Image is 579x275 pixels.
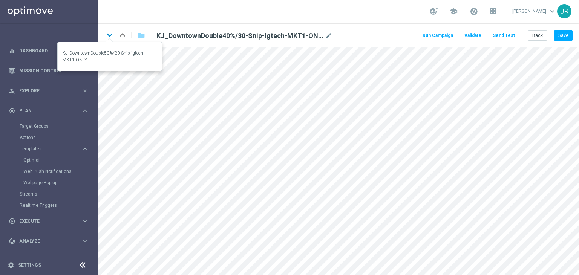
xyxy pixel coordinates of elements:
span: Validate [464,33,481,38]
a: Target Groups [20,123,78,129]
a: Streams [20,191,78,197]
i: keyboard_arrow_right [81,107,89,114]
span: school [449,7,458,15]
button: Validate [463,31,482,41]
div: Web Push Notifications [23,166,97,177]
button: Save [554,30,573,41]
div: Explore [9,87,81,94]
i: gps_fixed [9,107,15,114]
div: Analyze [9,238,81,244]
button: equalizer Dashboard [8,48,89,54]
span: Analyze [19,239,81,243]
a: Actions [20,134,78,141]
span: keyboard_arrow_down [548,7,556,15]
button: person_search Explore keyboard_arrow_right [8,88,89,94]
i: mode_edit [325,31,332,40]
div: Execute [9,218,81,225]
i: keyboard_arrow_down [104,29,115,41]
button: Send Test [492,31,516,41]
div: Templates [20,143,97,188]
a: Dashboard [19,41,89,61]
button: track_changes Analyze keyboard_arrow_right [8,238,89,244]
i: play_circle_outline [9,218,15,225]
div: Mission Control [9,61,89,81]
i: settings [8,262,14,269]
i: keyboard_arrow_right [81,237,89,244]
i: track_changes [9,238,15,244]
i: keyboard_arrow_right [81,145,89,153]
span: Templates [20,147,74,151]
a: Web Push Notifications [23,168,78,174]
div: Streams [20,188,97,200]
button: Run Campaign [421,31,454,41]
button: folder [137,29,146,41]
button: Mission Control [8,68,89,74]
i: keyboard_arrow_right [81,217,89,225]
div: Dashboard [9,41,89,61]
div: Templates [20,147,81,151]
a: Webpage Pop-up [23,180,78,186]
button: Templates keyboard_arrow_right [20,146,89,152]
span: Execute [19,219,81,223]
div: Actions [20,132,97,143]
button: play_circle_outline Execute keyboard_arrow_right [8,218,89,224]
button: gps_fixed Plan keyboard_arrow_right [8,108,89,114]
i: equalizer [9,47,15,54]
span: Explore [19,89,81,93]
div: JR [557,4,571,18]
i: person_search [9,87,15,94]
a: Mission Control [19,61,89,81]
a: Realtime Triggers [20,202,78,208]
a: Settings [18,263,41,267]
div: Realtime Triggers [20,200,97,211]
div: Plan [9,107,81,114]
div: Webpage Pop-up [23,177,97,188]
i: folder [138,31,145,40]
a: Optimail [23,157,78,163]
div: Target Groups [20,121,97,132]
h2: KJ_DowntownDouble40%/30-Snip-igtech-MKT1-ONLY [156,31,324,40]
div: Optimail [23,154,97,166]
a: [PERSON_NAME]keyboard_arrow_down [512,6,557,17]
button: Back [528,30,547,41]
span: Plan [19,108,81,113]
i: keyboard_arrow_right [81,87,89,94]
